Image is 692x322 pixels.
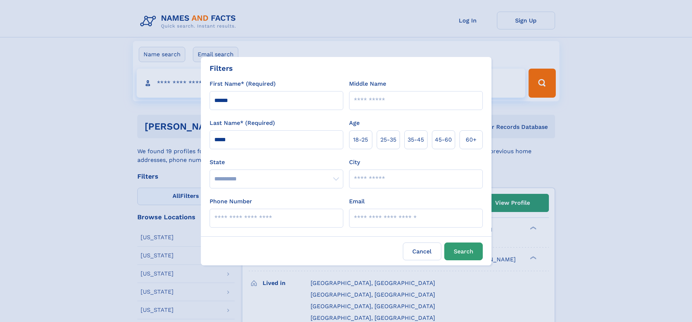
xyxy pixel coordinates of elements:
label: Last Name* (Required) [210,119,275,127]
label: First Name* (Required) [210,80,276,88]
span: 25‑35 [380,135,396,144]
span: 18‑25 [353,135,368,144]
div: Filters [210,63,233,74]
span: 60+ [466,135,477,144]
label: Phone Number [210,197,252,206]
label: Age [349,119,360,127]
label: Middle Name [349,80,386,88]
label: City [349,158,360,167]
button: Search [444,242,483,260]
label: State [210,158,343,167]
label: Cancel [403,242,441,260]
span: 45‑60 [435,135,452,144]
span: 35‑45 [408,135,424,144]
label: Email [349,197,365,206]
